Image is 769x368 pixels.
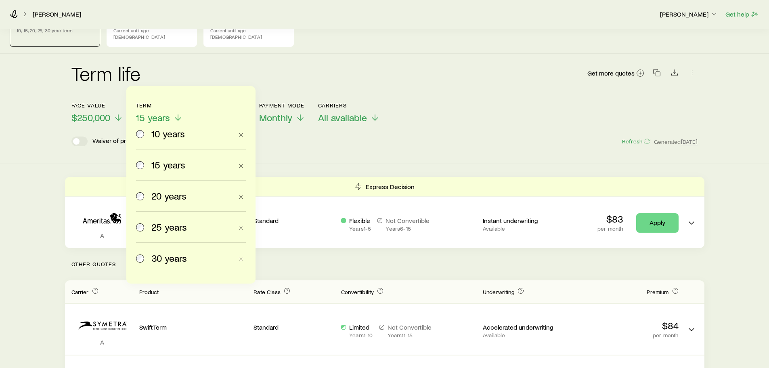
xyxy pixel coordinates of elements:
span: Monthly [259,112,292,123]
button: [PERSON_NAME] [660,10,719,19]
p: Accelerated underwriting [483,323,564,331]
p: Years 6 - 15 [386,225,430,232]
p: Instant underwriting [483,217,564,225]
span: Convertibility [341,288,374,295]
span: [DATE] [681,138,698,145]
p: Current until age [DEMOGRAPHIC_DATA] [210,27,287,40]
span: Get more quotes [587,70,635,76]
span: Carrier [71,288,89,295]
p: A [71,338,133,346]
span: Generated [654,138,698,145]
span: Premium [647,288,668,295]
p: Flexible [349,217,371,225]
p: Years 1 - 5 [349,225,371,232]
div: Term quotes [65,177,704,248]
p: Available [483,225,564,232]
span: Rate Class [254,288,281,295]
span: Underwriting [483,288,514,295]
p: per month [597,225,623,232]
p: SwiftTerm [139,323,247,331]
p: per month [570,332,679,339]
p: Term [136,102,183,109]
button: Payment ModeMonthly [259,102,305,124]
p: Available [483,332,564,339]
p: [PERSON_NAME] [660,10,718,18]
a: Apply [636,213,679,233]
span: All available [318,112,367,123]
p: Payment Mode [259,102,305,109]
p: A [71,231,133,240]
p: $84 [570,320,679,331]
button: Term15 years [136,102,183,124]
p: Carriers [318,102,380,109]
p: Waiver of premium rider [92,137,159,146]
span: 15 years [136,112,170,123]
button: Face value$250,000 [71,102,123,124]
p: Years 1 - 10 [349,332,373,339]
h2: Term life [71,63,141,83]
p: Express Decision [366,183,415,191]
button: Refresh [622,138,651,145]
button: Get help [725,10,759,19]
a: [PERSON_NAME] [32,11,82,18]
button: CarriersAll available [318,102,380,124]
span: Product [139,288,159,295]
a: Get more quotes [587,69,645,78]
p: 10, 15, 20, 25, 30 year term [17,27,93,34]
p: Limited [349,323,373,331]
p: Other Quotes [65,248,704,280]
p: Years 11 - 15 [388,332,432,339]
a: Download CSV [669,70,680,78]
p: Current until age [DEMOGRAPHIC_DATA] [113,27,190,40]
p: Not Convertible [386,217,430,225]
p: Not Convertible [388,323,432,331]
p: Standard [254,217,335,225]
p: Face value [71,102,123,109]
p: $83 [597,213,623,225]
p: Standard [254,323,335,331]
span: $250,000 [71,112,110,123]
